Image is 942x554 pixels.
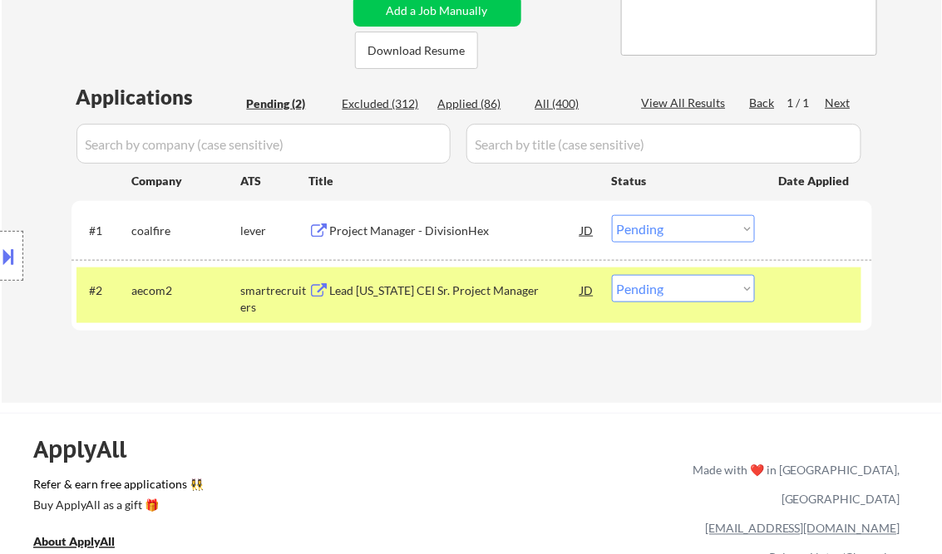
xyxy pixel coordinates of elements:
[33,436,145,464] div: ApplyAll
[343,96,426,112] div: Excluded (312)
[247,96,330,112] div: Pending (2)
[33,533,138,554] a: About ApplyAll
[438,96,521,112] div: Applied (86)
[535,96,619,112] div: All (400)
[612,165,755,195] div: Status
[330,223,581,239] div: Project Manager - DivisionHex
[705,522,900,536] a: [EMAIL_ADDRESS][DOMAIN_NAME]
[826,95,852,111] div: Next
[787,95,826,111] div: 1 / 1
[309,173,596,189] div: Title
[779,173,852,189] div: Date Applied
[580,275,596,305] div: JD
[33,497,200,517] a: Buy ApplyAll as a gift 🎁
[330,282,581,299] div: Lead [US_STATE] CEI Sr. Project Manager
[33,479,345,497] a: Refer & earn free applications 👯‍♀️
[686,456,900,514] div: Made with ❤️ in [GEOGRAPHIC_DATA], [GEOGRAPHIC_DATA]
[355,32,478,69] button: Download Resume
[750,95,777,111] div: Back
[33,500,200,512] div: Buy ApplyAll as a gift 🎁
[466,124,861,164] input: Search by title (case sensitive)
[642,95,731,111] div: View All Results
[76,87,241,107] div: Applications
[580,215,596,245] div: JD
[33,535,115,549] u: About ApplyAll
